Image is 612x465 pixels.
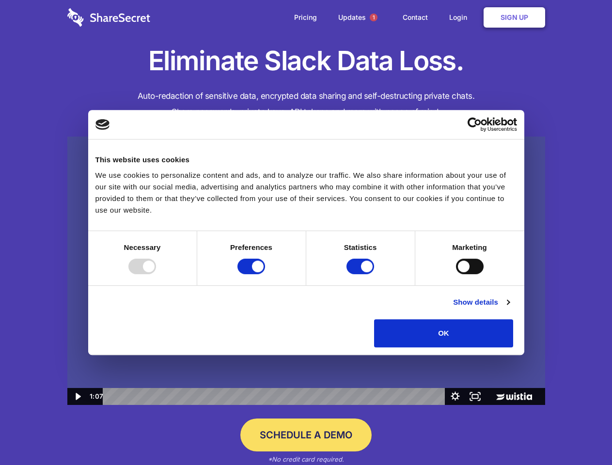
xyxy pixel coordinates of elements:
a: Sign Up [484,7,545,28]
button: Show settings menu [445,388,465,405]
img: Sharesecret [67,137,545,405]
strong: Necessary [124,243,161,251]
div: This website uses cookies [95,154,517,166]
strong: Marketing [452,243,487,251]
span: 1 [370,14,377,21]
a: Contact [393,2,438,32]
a: Wistia Logo -- Learn More [485,388,545,405]
img: logo-wordmark-white-trans-d4663122ce5f474addd5e946df7df03e33cb6a1c49d2221995e7729f52c070b2.svg [67,8,150,27]
a: Show details [453,296,509,308]
a: Pricing [284,2,327,32]
a: Usercentrics Cookiebot - opens in a new window [432,117,517,132]
button: Play Video [67,388,87,405]
strong: Statistics [344,243,377,251]
a: Schedule a Demo [240,418,372,451]
div: We use cookies to personalize content and ads, and to analyze our traffic. We also share informat... [95,170,517,216]
button: Fullscreen [465,388,485,405]
div: Playbar [110,388,440,405]
button: OK [374,319,513,347]
h1: Eliminate Slack Data Loss. [67,44,545,78]
strong: Preferences [230,243,272,251]
img: logo [95,119,110,130]
em: *No credit card required. [268,455,344,463]
a: Login [439,2,482,32]
h4: Auto-redaction of sensitive data, encrypted data sharing and self-destructing private chats. Shar... [67,88,545,120]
